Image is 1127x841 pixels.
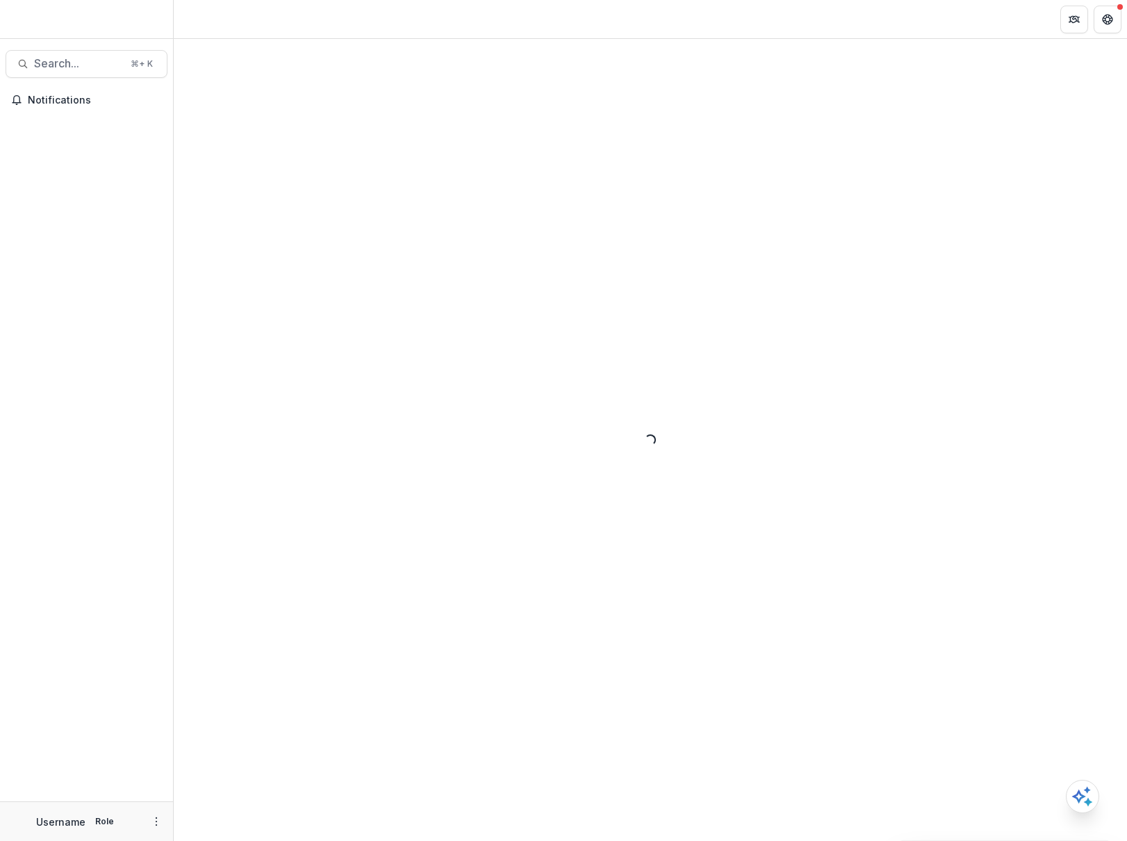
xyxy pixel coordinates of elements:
button: Get Help [1094,6,1121,33]
p: Username [36,815,85,829]
span: Notifications [28,95,162,106]
button: Open AI Assistant [1066,780,1099,813]
button: More [148,813,165,830]
button: Partners [1060,6,1088,33]
div: ⌘ + K [128,56,156,72]
button: Notifications [6,89,167,111]
span: Search... [34,57,122,70]
p: Role [91,815,118,828]
button: Search... [6,50,167,78]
